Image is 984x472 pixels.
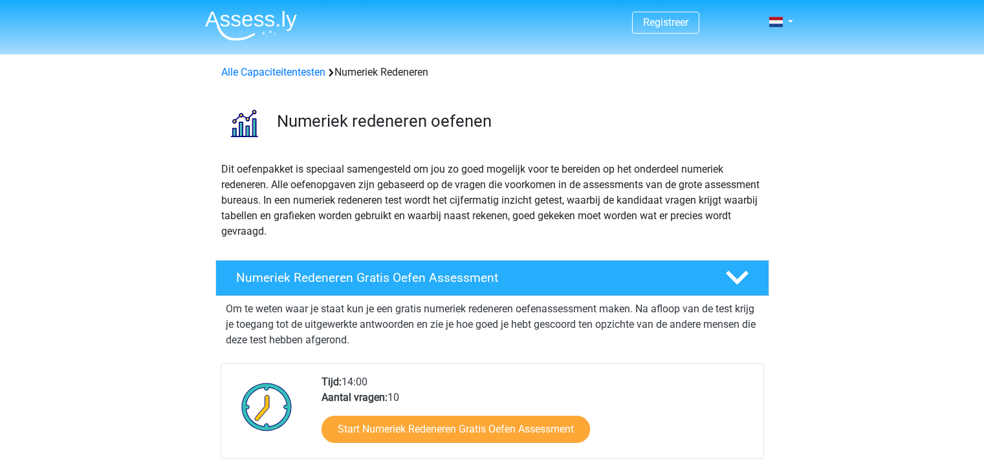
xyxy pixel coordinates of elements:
p: Om te weten waar je staat kun je een gratis numeriek redeneren oefenassessment maken. Na afloop v... [226,301,759,348]
a: Registreer [643,16,688,28]
img: Klok [234,374,300,439]
b: Aantal vragen: [322,391,388,403]
div: Numeriek Redeneren [216,65,769,80]
b: Tijd: [322,376,342,388]
div: 14:00 10 [312,374,763,458]
p: Dit oefenpakket is speciaal samengesteld om jou zo goed mogelijk voor te bereiden op het onderdee... [221,162,763,239]
a: Alle Capaciteitentesten [221,66,325,78]
h3: Numeriek redeneren oefenen [277,111,759,131]
a: Start Numeriek Redeneren Gratis Oefen Assessment [322,416,590,443]
h4: Numeriek Redeneren Gratis Oefen Assessment [236,270,705,285]
img: numeriek redeneren [216,96,271,151]
img: Assessly [205,10,297,41]
a: Numeriek Redeneren Gratis Oefen Assessment [210,260,774,296]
